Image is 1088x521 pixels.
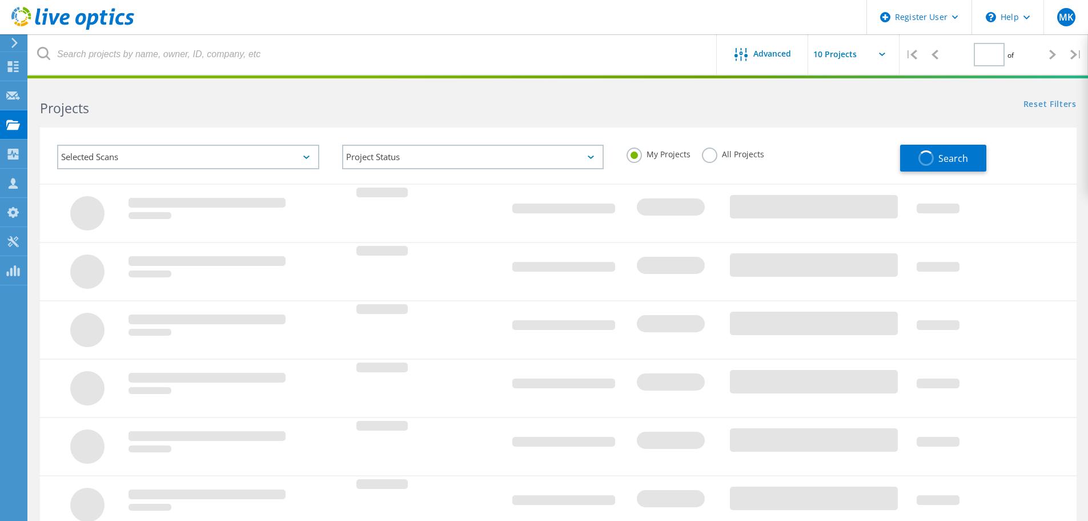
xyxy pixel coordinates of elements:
[342,145,604,169] div: Project Status
[753,50,791,58] span: Advanced
[1065,34,1088,75] div: |
[1059,13,1073,22] span: MK
[11,24,134,32] a: Live Optics Dashboard
[702,148,764,158] label: All Projects
[938,152,968,165] span: Search
[40,99,89,117] b: Projects
[29,34,717,74] input: Search projects by name, owner, ID, company, etc
[57,145,319,169] div: Selected Scans
[900,34,923,75] div: |
[900,145,986,172] button: Search
[627,148,690,158] label: My Projects
[1023,100,1077,110] a: Reset Filters
[1007,50,1014,60] span: of
[986,12,996,22] svg: \n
